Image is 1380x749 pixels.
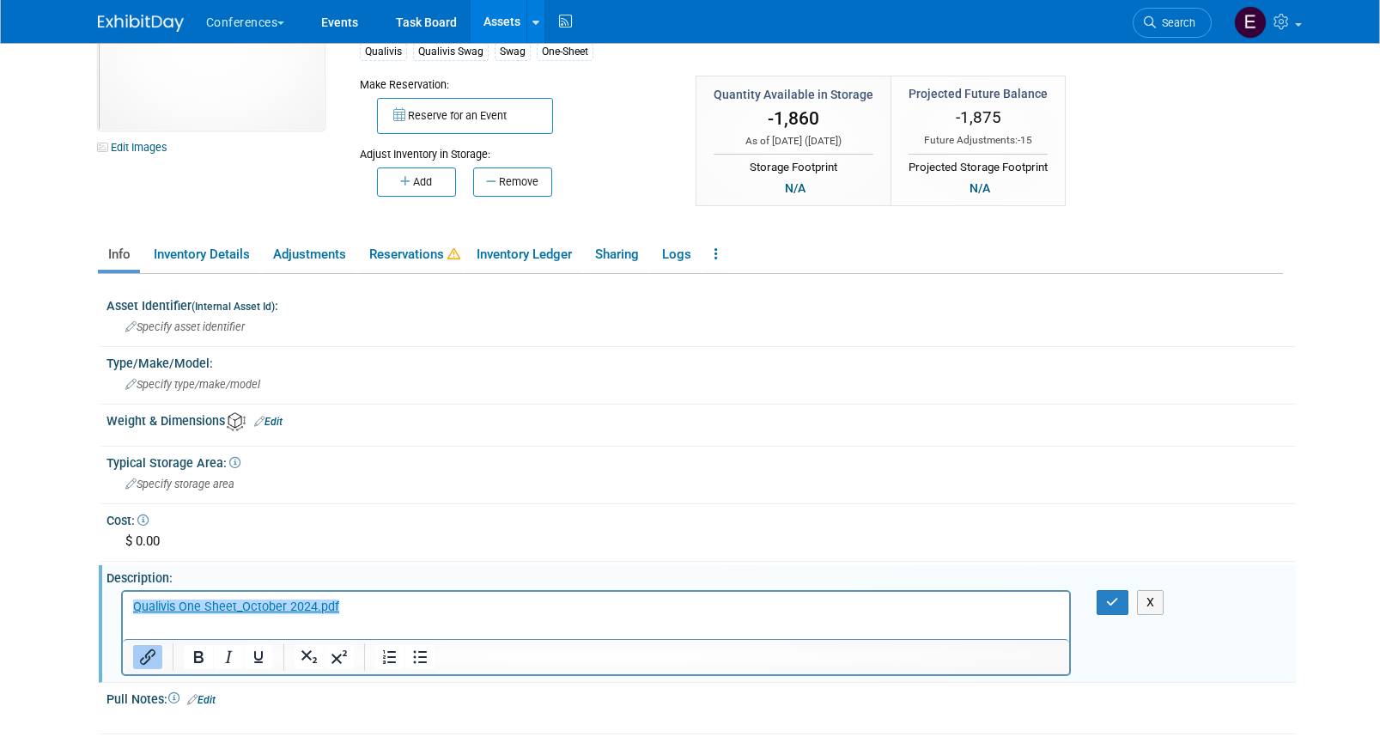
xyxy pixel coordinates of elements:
div: Qualivis [360,43,407,61]
span: Specify storage area [125,478,234,490]
div: Description: [106,565,1296,587]
div: Weight & Dimensions [106,408,1296,431]
a: Sharing [585,240,648,270]
div: Tags [360,22,1141,72]
a: Reservations [359,240,463,270]
button: Insert/edit link [133,645,162,669]
button: Superscript [325,645,354,669]
button: Remove [473,167,552,197]
iframe: Rich Text Area [123,592,1070,639]
div: One-Sheet [537,43,593,61]
div: Type/Make/Model: [106,350,1296,372]
a: Inventory Ledger [466,240,581,270]
small: (Internal Asset Id) [191,301,275,313]
a: Logs [652,240,701,270]
a: Edit [187,694,216,706]
button: Bold [184,645,213,669]
button: Subscript [295,645,324,669]
span: -1,875 [956,107,1001,127]
div: Make Reservation: [360,76,671,93]
a: Info [98,240,140,270]
a: Search [1133,8,1212,38]
img: Erin Anderson [1234,6,1267,39]
div: Projected Storage Footprint [909,154,1048,176]
div: Future Adjustments: [909,133,1048,148]
button: Italic [214,645,243,669]
span: Specify type/make/model [125,378,260,391]
span: Typical Storage Area: [106,456,240,470]
button: Reserve for an Event [377,98,553,134]
img: ExhibitDay [98,15,184,32]
div: Pull Notes: [106,686,1296,709]
span: -15 [1018,134,1032,146]
button: Numbered list [375,645,404,669]
a: Inventory Details [143,240,259,270]
div: Storage Footprint [714,154,873,176]
span: [DATE] [808,135,838,147]
button: X [1137,590,1164,615]
div: Swag [495,43,531,61]
div: Quantity Available in Storage [714,86,873,103]
div: N/A [964,179,995,198]
button: Underline [244,645,273,669]
a: Edit Images [98,137,174,158]
button: Bullet list [405,645,435,669]
span: Search [1156,16,1195,29]
a: Adjustments [263,240,356,270]
img: Asset Weight and Dimensions [227,412,246,431]
span: -1,860 [768,108,819,129]
button: Add [377,167,456,197]
div: Asset Identifier : [106,293,1296,314]
div: $ 0.00 [119,528,1283,555]
div: As of [DATE] ( ) [714,134,873,149]
div: N/A [780,179,811,198]
a: Edit [254,416,283,428]
div: Projected Future Balance [909,85,1048,102]
div: Cost: [106,508,1296,529]
div: Adjust Inventory in Storage: [360,134,671,162]
div: Qualivis Swag [413,43,489,61]
span: Specify asset identifier [125,320,245,333]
